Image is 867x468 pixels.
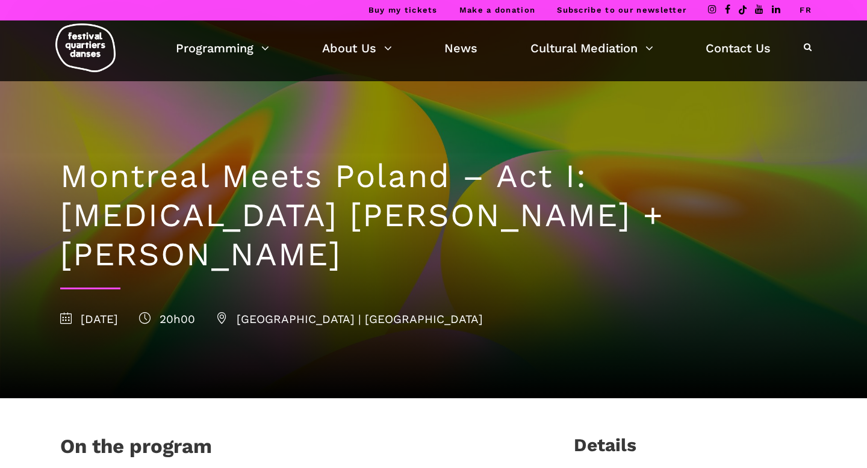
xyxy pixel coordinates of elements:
[322,38,392,58] a: About Us
[444,38,477,58] a: News
[530,38,653,58] a: Cultural Mediation
[55,23,116,72] img: logo-fqd-med
[176,38,269,58] a: Programming
[574,434,636,464] h3: Details
[800,5,812,14] a: FR
[459,5,536,14] a: Make a donation
[368,5,438,14] a: Buy my tickets
[706,38,771,58] a: Contact Us
[557,5,686,14] a: Subscribe to our newsletter
[60,312,118,326] span: [DATE]
[60,157,807,274] h1: Montreal Meets Poland – Act I: [MEDICAL_DATA] [PERSON_NAME] + [PERSON_NAME]
[60,434,212,464] h1: On the program
[139,312,195,326] span: 20h00
[216,312,483,326] span: [GEOGRAPHIC_DATA] | [GEOGRAPHIC_DATA]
